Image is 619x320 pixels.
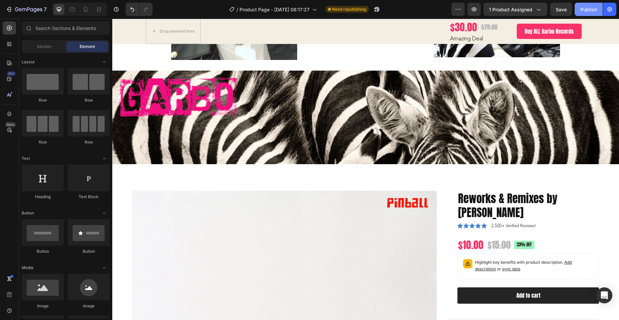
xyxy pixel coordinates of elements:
[580,6,597,13] div: Publish
[99,262,110,273] span: Toggle open
[345,172,487,202] h1: Reworks & Remixes by [PERSON_NAME]
[44,5,47,13] p: 7
[99,57,110,67] span: Toggle open
[22,97,64,103] div: Row
[345,269,487,285] button: Add to cart
[37,44,51,50] span: Section
[240,6,309,13] span: Product Page - [DATE] 08:17:27
[99,153,110,164] span: Toggle open
[22,265,33,271] span: Media
[112,19,619,320] iframe: To enrich screen reader interactions, please activate Accessibility in Grammarly extension settings
[596,287,612,303] div: Open Intercom Messenger
[68,97,110,103] div: Row
[390,248,408,253] span: sync data
[68,248,110,254] div: Button
[68,139,110,145] div: Row
[22,194,64,200] div: Heading
[332,6,366,12] span: Need republishing
[22,59,35,65] span: Layout
[99,208,110,218] span: Toggle open
[22,21,110,35] input: Search Sections & Elements
[556,7,567,12] span: Save
[379,204,423,210] p: 2,500+ Verified Reviews!
[363,240,481,254] p: Highlight key benefits with product description.
[483,3,547,16] button: 1 product assigned
[363,241,459,253] span: Add description
[384,248,408,253] span: or
[22,156,30,161] span: Text
[345,219,372,233] div: $10.00
[22,303,64,309] div: Image
[22,248,64,254] div: Button
[402,222,422,230] pre: 33% off
[550,3,572,16] button: Save
[80,44,95,50] span: Element
[575,3,603,16] button: Publish
[126,3,153,16] div: Undo/Redo
[374,219,399,233] div: $15.00
[68,194,110,200] div: Text Block
[489,6,532,13] span: 1 product assigned
[68,303,110,309] div: Image
[22,139,64,145] div: Row
[5,122,16,127] div: Beta
[237,6,238,13] span: /
[6,71,16,76] div: 450
[3,3,50,16] button: 7
[22,210,34,216] span: Button
[404,273,428,280] div: Add to cart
